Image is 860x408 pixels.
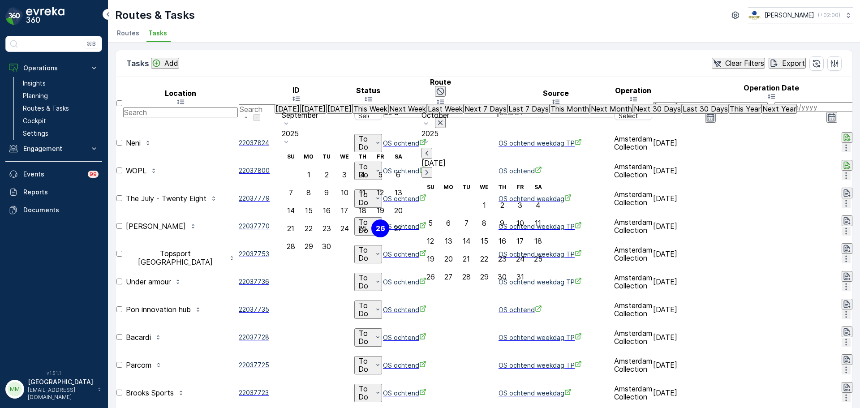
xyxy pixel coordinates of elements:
[275,104,301,114] button: Yesterday
[323,206,331,215] div: 16
[516,255,525,263] div: 24
[498,255,507,263] div: 23
[536,201,540,209] div: 4
[499,305,613,314] a: OS ochtend
[383,333,498,342] a: OS ochtend
[493,178,511,196] th: Thursday
[769,58,806,69] button: Export
[354,384,382,402] button: To Do
[765,11,814,20] p: [PERSON_NAME]
[439,178,457,196] th: Monday
[87,40,96,47] p: ⌘B
[126,222,186,230] p: [PERSON_NAME]
[23,79,46,88] p: Insights
[633,104,682,114] button: Next 30 Days
[23,64,84,73] p: Operations
[421,111,547,119] p: October
[614,357,652,373] p: Amsterdam Collection
[355,329,371,346] p: To Do
[23,170,82,179] p: Events
[324,189,329,197] div: 9
[126,57,149,70] p: Tasks
[444,273,452,281] div: 27
[725,59,764,67] p: Clear Filters
[239,166,353,175] a: 22037800
[614,385,652,401] p: Amsterdam Collection
[23,116,46,125] p: Cockpit
[126,389,174,397] p: Brooks Sports
[511,178,529,196] th: Friday
[355,385,371,401] p: To Do
[389,148,407,166] th: Saturday
[462,273,471,281] div: 28
[239,305,353,314] a: 22037735
[123,192,220,205] button: The July - Twenty Eight
[730,105,761,113] p: This Year
[729,104,761,114] button: This Year
[239,222,353,231] a: 22037770
[123,136,154,150] button: Neni
[383,78,498,86] p: Route
[327,105,352,113] p: [DATE]
[516,273,524,281] div: 31
[239,249,353,258] a: 22037753
[28,378,93,387] p: [GEOGRAPHIC_DATA]
[480,255,488,263] div: 22
[529,178,547,196] th: Saturday
[301,105,326,113] p: [DATE]
[818,12,840,19] p: ( +02:00 )
[117,29,139,38] span: Routes
[516,219,524,227] div: 10
[499,333,613,342] a: OS ochtend weekdag TP
[761,104,797,114] button: Next Year
[421,159,547,167] p: [DATE]
[19,77,102,90] a: Insights
[394,224,402,232] div: 27
[126,194,206,202] p: The July - Twenty Eight
[23,188,99,197] p: Reports
[534,237,542,245] div: 18
[23,206,99,215] p: Documents
[322,224,331,232] div: 23
[322,242,331,250] div: 30
[377,206,384,215] div: 19
[282,129,407,137] p: 2025
[123,164,160,177] button: WOPL
[360,171,365,179] div: 4
[653,102,768,112] input: dd/mm/yyyy
[590,104,633,114] button: Next Month
[239,361,353,369] a: 22037725
[359,206,366,215] div: 18
[782,59,805,67] p: Export
[500,201,504,209] div: 2
[464,104,507,114] button: Next 7 Days
[282,111,407,119] p: September
[762,105,796,113] p: Next Year
[123,247,238,261] button: Topsport [GEOGRAPHIC_DATA]
[239,86,353,94] p: ID
[383,388,498,398] a: OS ochtend
[287,224,294,232] div: 21
[498,273,507,281] div: 30
[301,104,327,114] button: Today
[19,127,102,140] a: Settings
[354,86,382,94] p: Status
[359,189,365,197] div: 11
[389,105,426,113] p: Next Week
[383,361,498,370] span: OS ochtend
[535,219,541,227] div: 11
[289,189,293,197] div: 7
[457,178,475,196] th: Tuesday
[748,7,853,23] button: [PERSON_NAME](+02:00)
[355,301,371,318] p: To Do
[123,331,164,344] button: Bacardi
[5,378,102,401] button: MM[GEOGRAPHIC_DATA][EMAIL_ADDRESS][DOMAIN_NAME]
[8,382,22,396] div: MM
[371,148,389,166] th: Friday
[427,237,434,245] div: 12
[275,105,300,113] p: [DATE]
